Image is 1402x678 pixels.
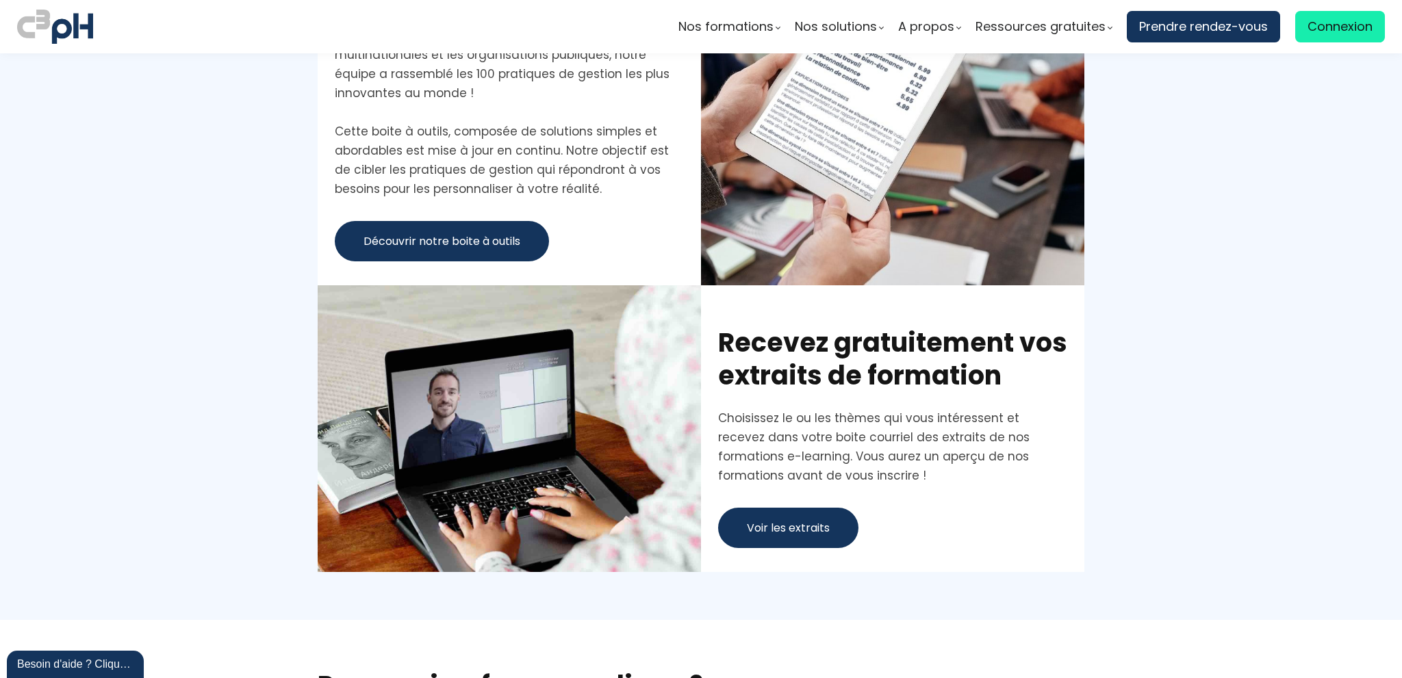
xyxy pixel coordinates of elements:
span: A propos [898,16,954,37]
button: Découvrir notre boite à outils [335,221,549,261]
button: Voir les extraits [718,508,858,548]
span: Connexion [1308,16,1373,37]
a: Connexion [1295,11,1385,42]
div: Choisissez le ou les thèmes qui vous intéressent et recevez dans votre boite courriel des extrait... [718,408,1067,485]
span: Nos formations [678,16,774,37]
iframe: chat widget [7,648,146,678]
span: Voir les extraits [747,519,830,536]
a: Prendre rendez-vous [1127,11,1280,42]
img: logo C3PH [17,7,93,47]
span: Nos solutions [795,16,877,37]
span: Découvrir notre boite à outils [364,233,520,250]
span: Ressources gratuites [976,16,1106,37]
h1: Recevez gratuitement vos extraits de formation [718,326,1067,391]
span: Prendre rendez-vous [1139,16,1268,37]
